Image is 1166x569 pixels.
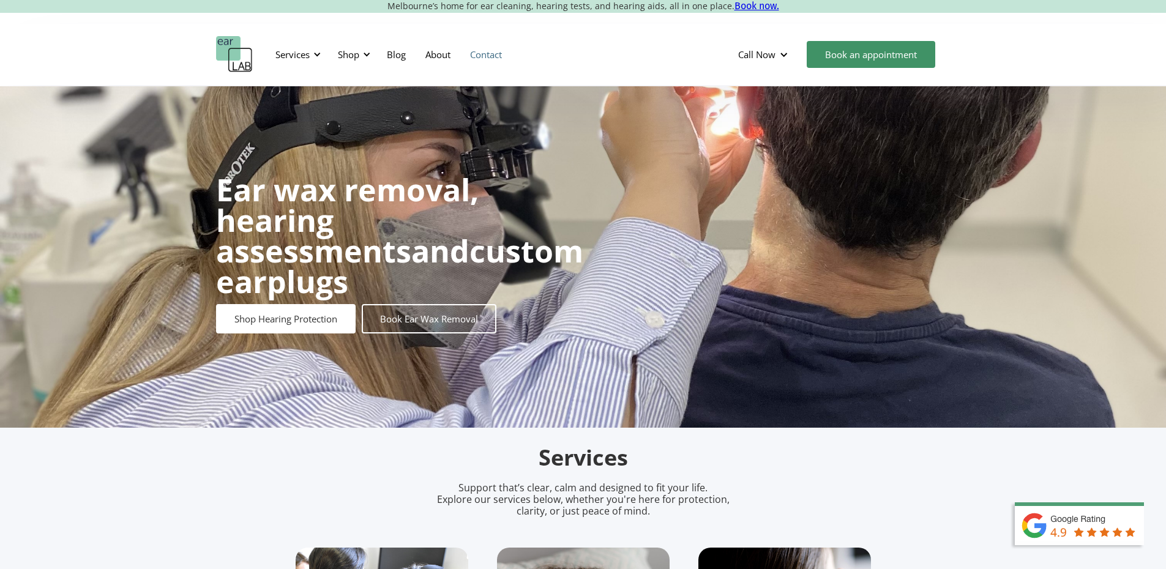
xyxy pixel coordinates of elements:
div: Services [275,48,310,61]
a: About [416,37,460,72]
a: home [216,36,253,73]
h1: and [216,174,583,297]
strong: custom earplugs [216,230,583,302]
a: Book Ear Wax Removal [362,304,496,333]
div: Call Now [728,36,801,73]
a: Blog [377,37,416,72]
p: Support that’s clear, calm and designed to fit your life. Explore our services below, whether you... [421,482,746,518]
div: Call Now [738,48,775,61]
h2: Services [296,444,871,472]
a: Book an appointment [807,41,935,68]
a: Shop Hearing Protection [216,304,356,333]
strong: Ear wax removal, hearing assessments [216,169,479,272]
div: Shop [338,48,359,61]
div: Services [268,36,324,73]
a: Contact [460,37,512,72]
div: Shop [331,36,374,73]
